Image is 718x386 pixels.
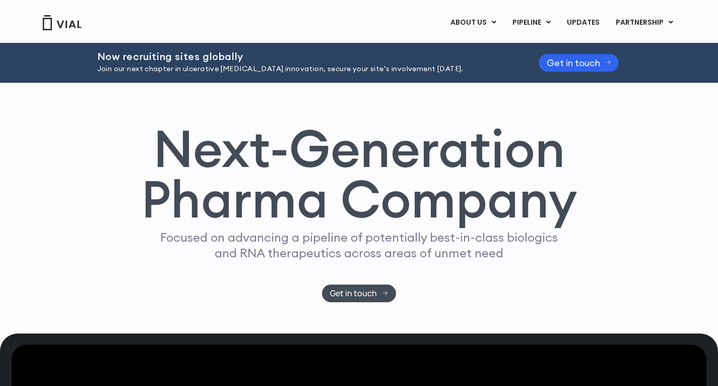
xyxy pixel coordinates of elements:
[97,64,513,75] p: Join our next chapter in ulcerative [MEDICAL_DATA] innovation, secure your site’s involvement [DA...
[330,290,377,297] span: Get in touch
[97,51,513,62] h2: Now recruiting sites globally
[141,123,577,225] h1: Next-Generation Pharma Company
[156,230,562,261] p: Focused on advancing a pipeline of potentially best-in-class biologics and RNA therapeutics acros...
[539,54,619,72] a: Get in touch
[608,14,681,31] a: PARTNERSHIPMenu Toggle
[322,285,396,302] a: Get in touch
[504,14,558,31] a: PIPELINEMenu Toggle
[559,14,607,31] a: UPDATES
[42,15,82,30] img: Vial Logo
[442,14,504,31] a: ABOUT USMenu Toggle
[547,59,600,67] span: Get in touch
